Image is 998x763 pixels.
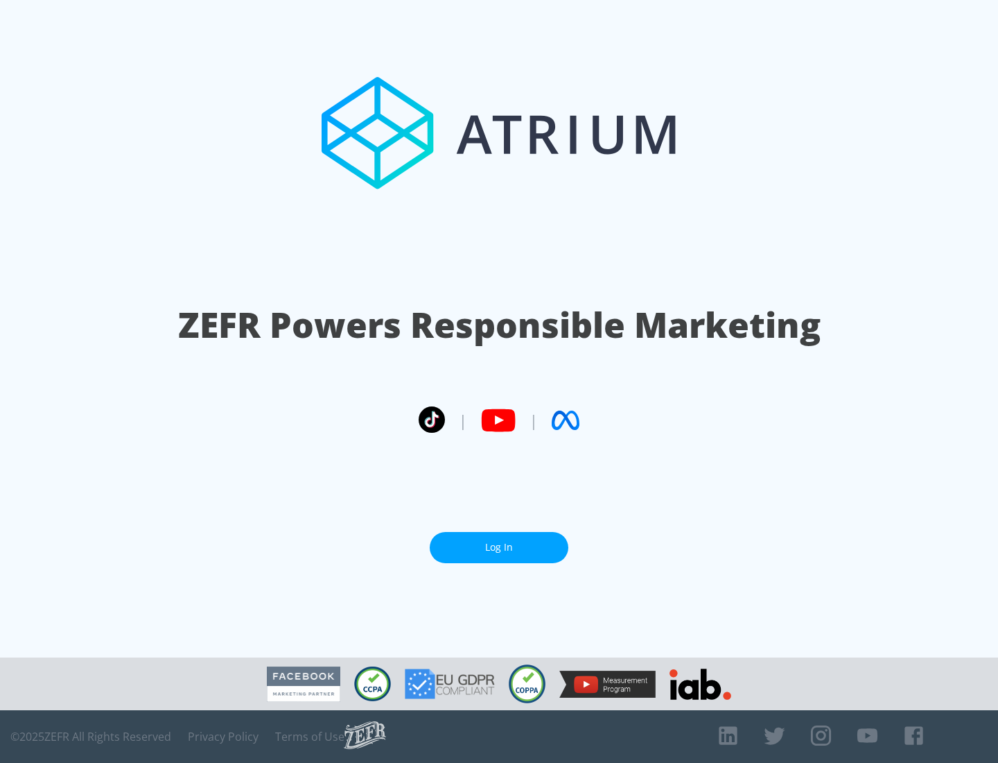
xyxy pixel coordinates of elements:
span: | [459,410,467,431]
img: COPPA Compliant [509,665,545,703]
img: CCPA Compliant [354,667,391,701]
img: Facebook Marketing Partner [267,667,340,702]
img: GDPR Compliant [405,669,495,699]
a: Log In [430,532,568,563]
a: Privacy Policy [188,730,259,744]
span: © 2025 ZEFR All Rights Reserved [10,730,171,744]
img: IAB [669,669,731,700]
h1: ZEFR Powers Responsible Marketing [178,301,821,349]
span: | [529,410,538,431]
a: Terms of Use [275,730,344,744]
img: YouTube Measurement Program [559,671,656,698]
